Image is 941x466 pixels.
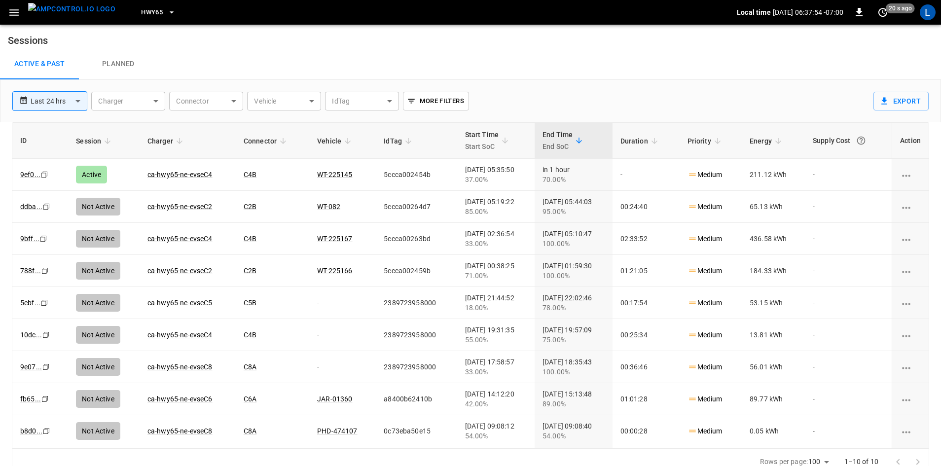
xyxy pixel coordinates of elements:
a: C5B [244,299,256,307]
div: [DATE] 05:44:03 [543,197,604,216]
div: [DATE] 21:44:52 [465,293,527,313]
td: 00:25:34 [613,319,680,351]
td: 01:01:28 [613,383,680,415]
td: 00:24:40 [613,191,680,223]
a: ca-hwy65-ne-evseC2 [147,203,213,211]
span: Charger [147,135,186,147]
img: ampcontrol.io logo [28,3,115,15]
a: PHD-474107 [317,427,358,435]
p: Medium [688,394,723,404]
a: ca-hwy65-ne-evseC2 [147,267,213,275]
div: [DATE] 22:02:46 [543,293,604,313]
div: copy [40,297,50,308]
a: Planned [79,48,158,80]
a: C4B [244,331,256,339]
th: Action [892,123,929,159]
a: C6A [244,395,256,403]
p: Medium [688,330,723,340]
a: C8A [244,427,256,435]
div: [DATE] 05:10:47 [543,229,604,249]
div: [DATE] 01:59:30 [543,261,604,281]
div: profile-icon [920,4,936,20]
a: ca-hwy65-ne-evseC5 [147,299,213,307]
button: set refresh interval [875,4,891,20]
div: [DATE] 09:08:40 [543,421,604,441]
td: - [805,255,892,287]
td: 2389723958000 [376,351,457,383]
div: charging session options [900,266,921,276]
div: copy [40,265,50,276]
div: [DATE] 18:35:43 [543,357,604,377]
span: End TimeEnd SoC [543,129,585,152]
div: copy [40,394,50,404]
p: Local time [737,7,771,17]
div: 54.00% [543,431,604,441]
div: Last 24 hrs [31,92,87,110]
div: Active [76,166,107,183]
p: Medium [688,362,723,372]
a: WT-225166 [317,267,352,275]
div: charging session options [900,234,921,244]
td: - [309,287,376,319]
span: HWY65 [141,7,163,18]
div: Supply Cost [813,132,884,149]
div: in 1 hour [543,165,604,184]
div: copy [39,233,49,244]
span: Energy [750,135,785,147]
a: C8A [244,363,256,371]
td: 65.13 kWh [742,191,805,223]
div: charging session options [900,362,921,372]
td: 436.58 kWh [742,223,805,255]
a: ca-hwy65-ne-evseC8 [147,427,213,435]
div: [DATE] 15:13:48 [543,389,604,409]
td: 89.77 kWh [742,383,805,415]
td: - [805,287,892,319]
td: 56.01 kWh [742,351,805,383]
td: - [805,159,892,191]
div: [DATE] 14:12:20 [465,389,527,409]
a: fb65... [20,395,41,403]
td: 184.33 kWh [742,255,805,287]
div: 55.00% [465,335,527,345]
span: 20 s ago [886,3,915,13]
a: C4B [244,235,256,243]
div: charging session options [900,298,921,308]
a: C2B [244,267,256,275]
td: 5ccca00264d7 [376,191,457,223]
div: Not Active [76,422,120,440]
td: 5ccca002459b [376,255,457,287]
div: charging session options [900,426,921,436]
div: 75.00% [543,335,604,345]
a: ca-hwy65-ne-evseC4 [147,331,213,339]
a: ddba... [20,203,42,211]
div: 95.00% [543,207,604,216]
a: WT-225167 [317,235,352,243]
div: copy [41,361,51,372]
a: ca-hwy65-ne-evseC8 [147,363,213,371]
div: Start Time [465,129,499,152]
td: 00:36:46 [613,351,680,383]
a: C4B [244,171,256,179]
div: 33.00% [465,239,527,249]
p: Medium [688,170,723,180]
div: Not Active [76,230,120,248]
div: Not Active [76,262,120,280]
div: 78.00% [543,303,604,313]
div: copy [41,329,51,340]
td: - [805,223,892,255]
div: [DATE] 02:36:54 [465,229,527,249]
td: 2389723958000 [376,287,457,319]
a: 9ef0... [20,171,40,179]
div: Not Active [76,294,120,312]
button: Export [873,92,929,110]
td: - [805,319,892,351]
div: charging session options [900,394,921,404]
div: [DATE] 05:35:50 [465,165,527,184]
a: 9e07... [20,363,42,371]
div: [DATE] 05:19:22 [465,197,527,216]
td: 2389723958000 [376,319,457,351]
td: 13.81 kWh [742,319,805,351]
div: 89.00% [543,399,604,409]
div: End Time [543,129,573,152]
a: WT-082 [317,203,340,211]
